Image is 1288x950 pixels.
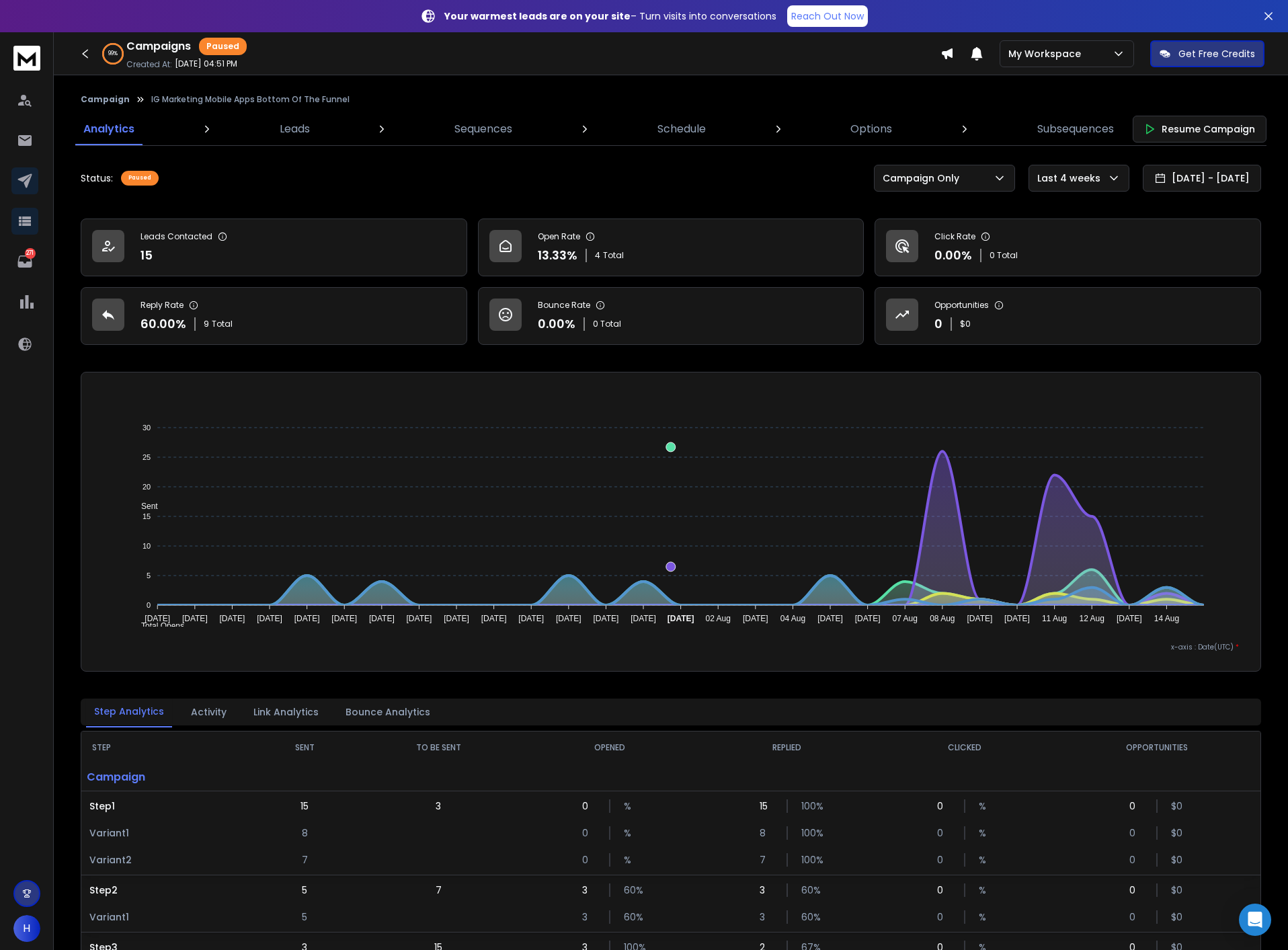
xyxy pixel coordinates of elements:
p: Step 1 [89,799,245,813]
span: 4 [595,250,600,261]
a: Click Rate0.00%0 Total [875,219,1261,276]
tspan: [DATE] [668,614,694,623]
p: 13.33 % [538,246,577,265]
p: – Turn visits into conversations [444,9,776,23]
p: 7 [760,853,773,867]
p: Status: [81,171,113,185]
p: 0 [937,799,951,813]
p: 7 [436,883,442,897]
span: Total [212,319,233,329]
a: Leads Contacted15 [81,219,467,276]
th: STEP [81,731,253,764]
p: 3 [760,883,773,897]
a: Schedule [649,113,714,145]
p: 5 [302,883,307,897]
tspan: [DATE] [1117,614,1142,623]
tspan: [DATE] [219,614,245,623]
tspan: 11 Aug [1042,614,1067,623]
p: % [624,799,637,813]
p: 100 % [801,799,815,813]
span: Total Opens [131,621,184,631]
p: 0 [1129,910,1143,924]
a: Bounce Rate0.00%0 Total [478,287,864,345]
p: 3 [760,910,773,924]
th: TO BE SENT [356,731,521,764]
p: $ 0 [1171,826,1184,840]
p: 8 [760,826,773,840]
a: Analytics [75,113,143,145]
tspan: [DATE] [294,614,320,623]
button: Link Analytics [245,697,327,727]
p: % [979,853,992,867]
span: 9 [204,319,209,329]
a: Opportunities0$0 [875,287,1261,345]
a: Leads [272,113,318,145]
p: 0 [937,883,951,897]
th: OPENED [521,731,698,764]
div: Paused [121,171,159,186]
p: 15 [760,799,773,813]
p: Step 2 [89,883,245,897]
p: % [979,826,992,840]
p: Click Rate [934,231,975,242]
p: $ 0 [1171,853,1184,867]
p: Schedule [657,121,706,137]
tspan: [DATE] [743,614,768,623]
tspan: [DATE] [855,614,881,623]
button: Resume Campaign [1133,116,1266,143]
a: Reply Rate60.00%9Total [81,287,467,345]
a: Sequences [446,113,520,145]
p: $ 0 [1171,799,1184,813]
p: 0 [937,826,951,840]
p: 0 [582,853,596,867]
p: % [979,799,992,813]
p: 100 % [801,826,815,840]
p: 99 % [108,50,118,58]
a: Open Rate13.33%4Total [478,219,864,276]
p: Reach Out Now [791,9,864,23]
tspan: [DATE] [1004,614,1030,623]
p: 0 [582,799,596,813]
p: $ 0 [960,319,971,329]
tspan: 07 Aug [893,614,918,623]
p: Analytics [83,121,134,137]
tspan: 14 Aug [1154,614,1179,623]
p: 60 % [624,883,637,897]
p: 0 [937,910,951,924]
p: 5 [302,910,307,924]
a: Options [842,113,900,145]
tspan: 10 [143,542,151,550]
p: 0 [1129,826,1143,840]
tspan: 15 [143,512,151,520]
p: Opportunities [934,300,989,311]
tspan: [DATE] [257,614,282,623]
p: 60 % [801,883,815,897]
button: Get Free Credits [1150,40,1264,67]
p: Variant 1 [89,826,245,840]
p: % [624,826,637,840]
p: x-axis : Date(UTC) [103,642,1239,652]
p: % [979,883,992,897]
p: Campaign Only [883,171,965,185]
p: 60.00 % [140,315,186,333]
p: Sequences [454,121,512,137]
a: Subsequences [1029,113,1122,145]
h1: Campaigns [126,38,191,54]
p: % [979,910,992,924]
tspan: 0 [147,601,151,609]
p: 0 [934,315,942,333]
tspan: 20 [143,483,151,491]
tspan: [DATE] [594,614,619,623]
tspan: [DATE] [369,614,395,623]
p: 0 [1129,883,1143,897]
p: 15 [300,799,309,813]
th: SENT [253,731,356,764]
p: 3 [436,799,441,813]
tspan: 12 Aug [1080,614,1104,623]
p: % [624,853,637,867]
tspan: [DATE] [182,614,208,623]
p: Variant 2 [89,853,245,867]
p: 271 [25,248,36,259]
tspan: 04 Aug [780,614,805,623]
tspan: 25 [143,453,151,461]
